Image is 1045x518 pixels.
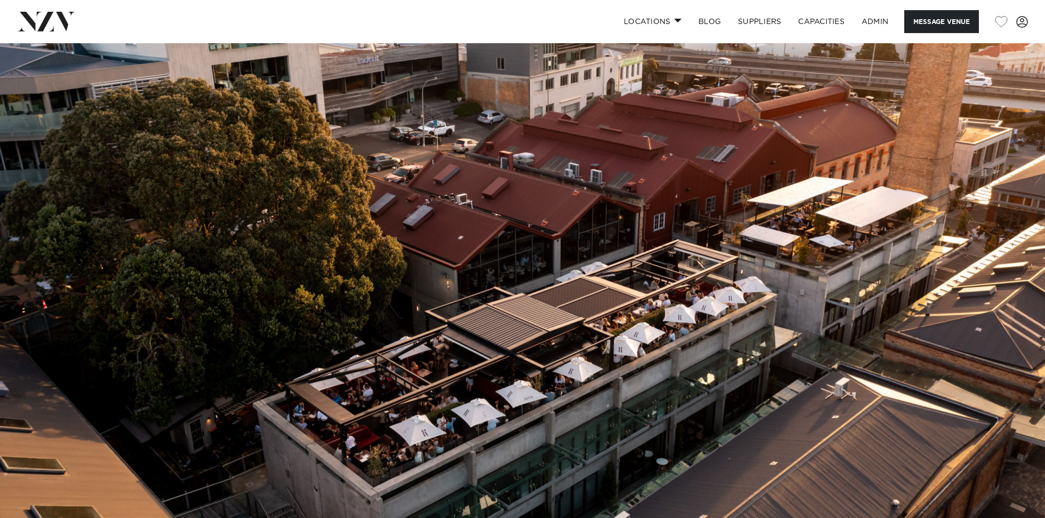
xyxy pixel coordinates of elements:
a: Capacities [790,10,853,33]
a: SUPPLIERS [729,10,790,33]
a: BLOG [690,10,729,33]
button: Message Venue [904,10,979,33]
img: nzv-logo.png [17,12,75,31]
a: Locations [615,10,690,33]
a: ADMIN [853,10,897,33]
